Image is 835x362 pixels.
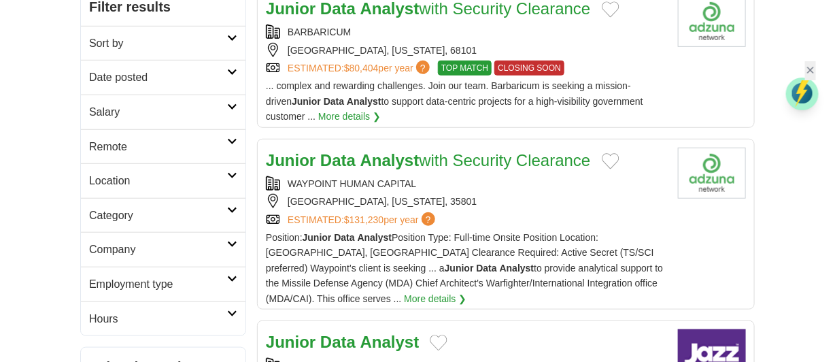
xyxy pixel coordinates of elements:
[266,194,667,209] div: [GEOGRAPHIC_DATA], [US_STATE], 35801
[430,335,447,351] button: Add to favorite jobs
[360,333,420,351] strong: Analyst
[678,148,746,199] img: Company logo
[324,96,344,107] strong: Data
[344,63,379,73] span: $80,404
[266,176,667,191] div: WAYPOINT HUMAN CAPITAL
[81,198,245,233] a: Category
[89,310,227,328] h2: Hours
[358,232,392,243] strong: Analyst
[81,60,245,95] a: Date posted
[81,301,245,336] a: Hours
[89,138,227,156] h2: Remote
[81,163,245,198] a: Location
[266,80,643,122] span: ... complex and rewarding challenges. Join our team. Barbaricum is seeking a mission-driven to su...
[266,232,663,304] span: Position: Position Type: Full-time Onsite Position Location: [GEOGRAPHIC_DATA], [GEOGRAPHIC_DATA]...
[89,207,227,225] h2: Category
[89,103,227,121] h2: Salary
[320,151,356,169] strong: Data
[81,232,245,267] a: Company
[81,267,245,301] a: Employment type
[292,96,321,107] strong: Junior
[288,212,438,227] a: ESTIMATED:$131,230per year?
[89,276,227,293] h2: Employment type
[303,232,332,243] strong: Junior
[602,1,619,18] button: Add to favorite jobs
[360,151,420,169] strong: Analyst
[494,61,564,76] span: CLOSING SOON
[334,232,354,243] strong: Data
[445,263,474,274] strong: Junior
[89,172,227,190] h2: Location
[89,35,227,52] h2: Sort by
[266,333,316,351] strong: Junior
[347,96,381,107] strong: Analyst
[438,61,492,76] span: TOP MATCH
[266,333,419,351] a: Junior Data Analyst
[266,43,667,58] div: [GEOGRAPHIC_DATA], [US_STATE], 68101
[416,61,430,74] span: ?
[81,129,245,164] a: Remote
[89,241,227,259] h2: Company
[344,214,384,225] span: $131,230
[81,26,245,61] a: Sort by
[320,333,356,351] strong: Data
[318,109,381,124] a: More details ❯
[266,151,591,169] a: Junior Data Analystwith Security Clearance
[477,263,497,274] strong: Data
[422,212,435,226] span: ?
[404,291,466,306] a: More details ❯
[602,153,619,169] button: Add to favorite jobs
[266,24,667,39] div: BARBARICUM
[266,151,316,169] strong: Junior
[288,61,432,76] a: ESTIMATED:$80,404per year?
[81,95,245,129] a: Salary
[89,69,227,86] h2: Date posted
[500,263,534,274] strong: Analyst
